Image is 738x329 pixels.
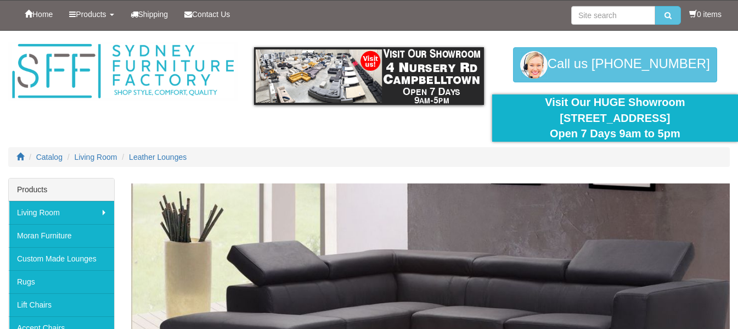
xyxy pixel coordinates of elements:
span: Shipping [138,10,168,19]
a: Custom Made Lounges [9,247,114,270]
a: Leather Lounges [129,153,187,161]
div: Visit Our HUGE Showroom [STREET_ADDRESS] Open 7 Days 9am to 5pm [500,94,730,142]
a: Catalog [36,153,63,161]
div: Products [9,179,114,201]
span: Home [32,10,53,19]
a: Shipping [122,1,177,28]
a: Moran Furniture [9,224,114,247]
input: Site search [571,6,655,25]
a: Living Room [9,201,114,224]
li: 0 items [689,9,722,20]
a: Lift Chairs [9,293,114,316]
a: Products [61,1,122,28]
span: Contact Us [192,10,230,19]
a: Home [16,1,61,28]
a: Contact Us [176,1,238,28]
img: Sydney Furniture Factory [8,42,238,101]
a: Living Room [75,153,117,161]
a: Rugs [9,270,114,293]
span: Products [76,10,106,19]
img: showroom.gif [254,47,483,105]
